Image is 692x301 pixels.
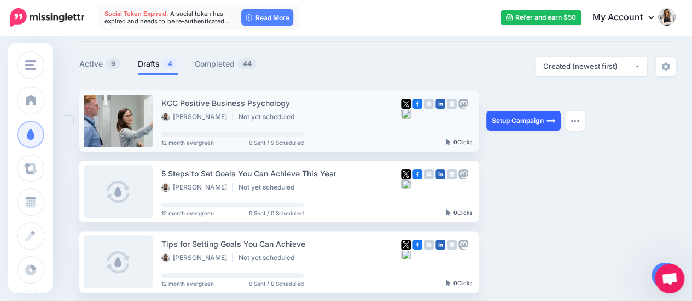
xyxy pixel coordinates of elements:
span: 12 month evergreen [161,281,214,286]
img: bluesky-grey-square.png [401,179,411,189]
img: linkedin-square.png [435,169,445,179]
div: Created (newest first) [543,61,634,72]
img: facebook-square.png [412,169,422,179]
img: twitter-square.png [401,99,411,109]
img: mastodon-grey-square.png [458,240,468,250]
a: My Account [581,4,676,31]
div: Open chat [655,264,684,293]
button: Created (newest first) [535,57,647,76]
div: Clicks [446,280,472,287]
li: Not yet scheduled [239,253,300,262]
img: instagram-grey-square.png [424,99,434,109]
img: arrow-long-right-white.png [546,116,555,125]
span: A social token has expired and needs to be re-authenticated… [104,10,229,25]
div: Clicks [446,210,472,216]
img: linkedin-square.png [435,240,445,250]
img: mastodon-grey-square.png [458,169,468,179]
img: menu.png [25,60,36,70]
div: 5 Steps to Set Goals You Can Achieve This Year [161,167,401,180]
img: twitter-square.png [401,169,411,179]
img: instagram-grey-square.png [424,169,434,179]
img: Missinglettr [10,8,84,27]
li: Not yet scheduled [239,183,300,192]
a: Read More [241,9,293,26]
a: Setup Campaign [486,111,561,131]
span: 0 Sent / 0 Scheduled [249,281,304,286]
b: 0 [453,209,457,216]
span: 44 [237,58,257,69]
img: google_business-grey-square.png [447,169,457,179]
span: 0 Sent / 9 Scheduled [249,140,304,145]
span: 12 month evergreen [161,210,214,216]
img: mastodon-grey-square.png [458,99,468,109]
div: Tips for Setting Goals You Can Achieve [161,238,401,250]
b: 0 [453,280,457,286]
img: pointer-grey-darker.png [446,139,451,145]
img: settings-grey.png [661,62,670,71]
li: [PERSON_NAME] [161,113,233,121]
span: 12 month evergreen [161,140,214,145]
img: dots.png [571,119,579,122]
li: [PERSON_NAME] [161,183,233,192]
span: 4 [162,58,178,69]
img: pointer-grey-darker.png [446,280,451,286]
img: twitter-square.png [401,240,411,250]
img: facebook-square.png [412,240,422,250]
span: 0 Sent / 0 Scheduled [249,210,304,216]
div: KCC Positive Business Psychology [161,97,401,109]
img: google_business-grey-square.png [447,240,457,250]
span: Social Token Expired. [104,10,168,17]
b: 0 [453,139,457,145]
img: facebook-square.png [412,99,422,109]
img: bluesky-grey-square.png [401,250,411,259]
img: google_business-grey-square.png [447,99,457,109]
img: pointer-grey-darker.png [446,209,451,216]
li: Not yet scheduled [239,113,300,121]
a: Active9 [79,57,121,70]
img: instagram-grey-square.png [424,240,434,250]
a: Drafts4 [138,57,178,70]
img: linkedin-square.png [435,99,445,109]
span: 9 [106,58,121,69]
img: bluesky-grey-square.png [401,109,411,119]
a: Refer and earn $50 [501,10,581,25]
li: [PERSON_NAME] [161,253,233,262]
div: Clicks [446,139,472,146]
a: Completed44 [195,57,258,70]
